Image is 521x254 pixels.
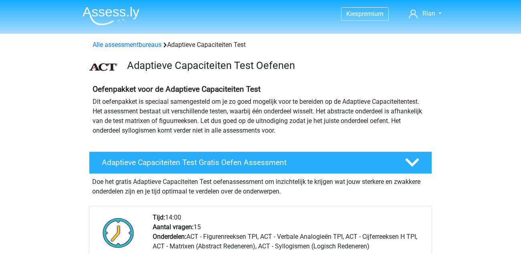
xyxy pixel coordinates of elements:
[89,40,432,50] div: Adaptieve Capaciteiten Test
[93,97,428,135] p: Dit oefenpakket is speciaal samengesteld om je zo goed mogelijk voor te bereiden op de Adaptieve ...
[89,63,118,71] img: ACT
[93,41,162,48] a: Alle assessmentbureaus
[98,213,139,253] img: Klok
[89,174,432,196] div: Doe het gratis Adaptieve Capaciteiten Test oefenassessment om inzichtelijk te krijgen wat jouw st...
[93,85,260,94] b: Oefenpakket voor de Adaptieve Capaciteiten Test
[358,10,384,18] span: premium
[153,233,186,240] b: Onderdelen:
[422,10,435,17] span: Rian
[346,10,358,18] span: Kies
[102,158,392,167] h4: Adaptieve Capaciteiten Test Gratis Oefen Assessment
[153,223,194,231] b: Aantal vragen:
[406,9,445,18] a: Rian
[153,214,165,221] b: Tijd:
[86,151,435,174] a: Adaptieve Capaciteiten Test Gratis Oefen Assessment
[83,6,139,25] img: Assessly
[341,8,388,19] a: Kiespremium
[127,59,426,72] h3: Adaptieve Capaciteiten Test Oefenen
